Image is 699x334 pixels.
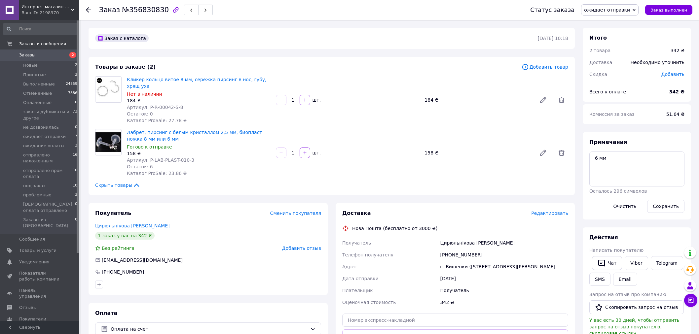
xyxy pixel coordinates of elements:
[127,91,162,97] span: Нет в наличии
[127,150,271,157] div: 158 ₴
[102,257,183,263] span: [EMAIL_ADDRESS][DOMAIN_NAME]
[21,10,79,16] div: Ваш ID: 2198970
[422,148,534,157] div: 158 ₴
[584,7,630,13] span: ожидает отправки
[23,62,38,68] span: Новые
[127,164,153,169] span: Остаток: 6
[19,236,45,242] span: Сообщения
[23,72,46,78] span: Принятые
[127,157,194,163] span: Артикул: P-LAB-PLAST-010-3
[350,225,439,232] div: Нова Пошта (бесплатно от 3000 ₴)
[439,296,570,308] div: 342 ₴
[23,217,75,229] span: Заказы из [GEOGRAPHIC_DATA]
[95,182,140,188] span: Скрыть товары
[684,294,697,307] button: Чат с покупателем
[75,201,77,213] span: 0
[23,168,73,180] span: отправлено пром оплата
[536,93,550,107] a: Редактировать
[75,192,77,198] span: 3
[23,124,59,130] span: не дозвонилась
[127,171,187,176] span: Каталог ProSale: 23.86 ₴
[613,273,637,286] button: Email
[75,62,77,68] span: 2
[99,6,120,14] span: Заказ
[95,210,131,216] span: Покупатель
[555,93,568,107] span: Удалить
[75,124,77,130] span: 0
[23,134,66,140] span: ожидает отправки
[531,211,568,216] span: Редактировать
[439,249,570,261] div: [PHONE_NUMBER]
[73,152,77,164] span: 16
[589,89,626,94] span: Всего к оплате
[342,264,357,269] span: Адрес
[19,270,61,282] span: Показатели работы компании
[127,144,172,150] span: Готово к отправке
[95,34,149,42] div: Заказ с каталога
[19,287,61,299] span: Панель управления
[127,111,153,117] span: Остаток: 0
[439,284,570,296] div: Получатель
[530,7,574,13] div: Статус заказа
[75,134,77,140] span: 7
[23,143,64,149] span: ожидание оплаты
[522,63,568,71] span: Добавить товар
[311,97,321,103] div: шт.
[23,90,52,96] span: Отмененные
[102,246,134,251] span: Без рейтинга
[73,183,77,189] span: 10
[592,256,622,270] button: Чат
[342,288,373,293] span: Плательщик
[19,305,37,311] span: Отзывы
[127,105,183,110] span: Артикул: P-R-00042-S-8
[589,248,644,253] span: Написать покупателю
[23,152,73,164] span: отправлено наложенным
[86,7,91,13] div: Вернуться назад
[95,223,169,228] a: Цирюльнікова [PERSON_NAME]
[75,72,77,78] span: 2
[650,8,687,13] span: Заказ выполнен
[589,273,610,286] button: SMS
[21,4,71,10] span: Интернет-магазин "Luck-Lak"
[589,300,684,314] button: Скопировать запрос на отзыв
[95,77,121,102] img: Кликер кольцо витое 8 мм, сережка пирсинг в нос, губу, хрящ уха
[589,60,612,65] span: Доставка
[311,150,321,156] div: шт.
[589,112,635,117] span: Комиссия за заказ
[651,256,683,270] a: Telegram
[127,77,267,89] a: Кликер кольцо витое 8 мм, сережка пирсинг в нос, губу, хрящ уха
[589,188,647,194] span: Осталось 296 символов
[538,36,568,41] time: [DATE] 10:18
[127,97,271,104] div: 184 ₴
[95,310,117,316] span: Оплата
[671,47,684,54] div: 342 ₴
[342,300,396,305] span: Оценочная стоимость
[23,81,55,87] span: Выполненные
[95,64,156,70] span: Товары в заказе (2)
[23,100,52,106] span: Оплаченные
[75,100,77,106] span: 0
[647,200,684,213] button: Сохранить
[73,168,77,180] span: 10
[342,276,379,281] span: Дата отправки
[101,269,145,275] div: [PHONE_NUMBER]
[608,200,642,213] button: Очистить
[95,132,121,152] img: Лабрет, пирсинг с белым кристаллом 2,5 мм, биопласт ножка 8 мм или 6 мм
[23,183,45,189] span: под заказ
[75,143,77,149] span: 3
[270,211,321,216] span: Сменить покупателя
[589,139,627,145] span: Примечания
[669,89,684,94] b: 342 ₴
[23,201,75,213] span: [DEMOGRAPHIC_DATA] оплата отправлено
[589,292,666,297] span: Запрос на отзыв про компанию
[625,256,648,270] a: Viber
[422,95,534,105] div: 184 ₴
[19,41,66,47] span: Заказы и сообщения
[73,109,77,121] span: 73
[666,112,684,117] span: 51.64 ₴
[95,232,155,240] div: 1 заказ у вас на 342 ₴
[439,273,570,284] div: [DATE]
[19,259,49,265] span: Уведомления
[589,151,684,186] textarea: 6 мм
[627,55,688,70] div: Необходимо уточнить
